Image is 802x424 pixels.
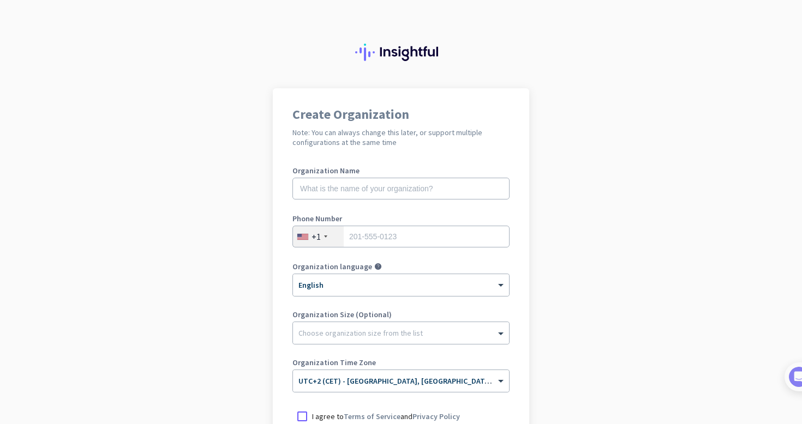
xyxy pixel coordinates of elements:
[344,411,400,421] a: Terms of Service
[374,263,382,270] i: help
[292,178,510,199] input: What is the name of your organization?
[292,108,510,121] h1: Create Organization
[355,44,447,61] img: Insightful
[292,215,510,222] label: Phone Number
[412,411,460,421] a: Privacy Policy
[292,311,510,318] label: Organization Size (Optional)
[292,167,510,174] label: Organization Name
[292,226,510,247] input: 201-555-0123
[292,359,510,366] label: Organization Time Zone
[312,231,321,242] div: +1
[312,411,460,422] p: I agree to and
[292,263,372,270] label: Organization language
[292,128,510,147] h2: Note: You can always change this later, or support multiple configurations at the same time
